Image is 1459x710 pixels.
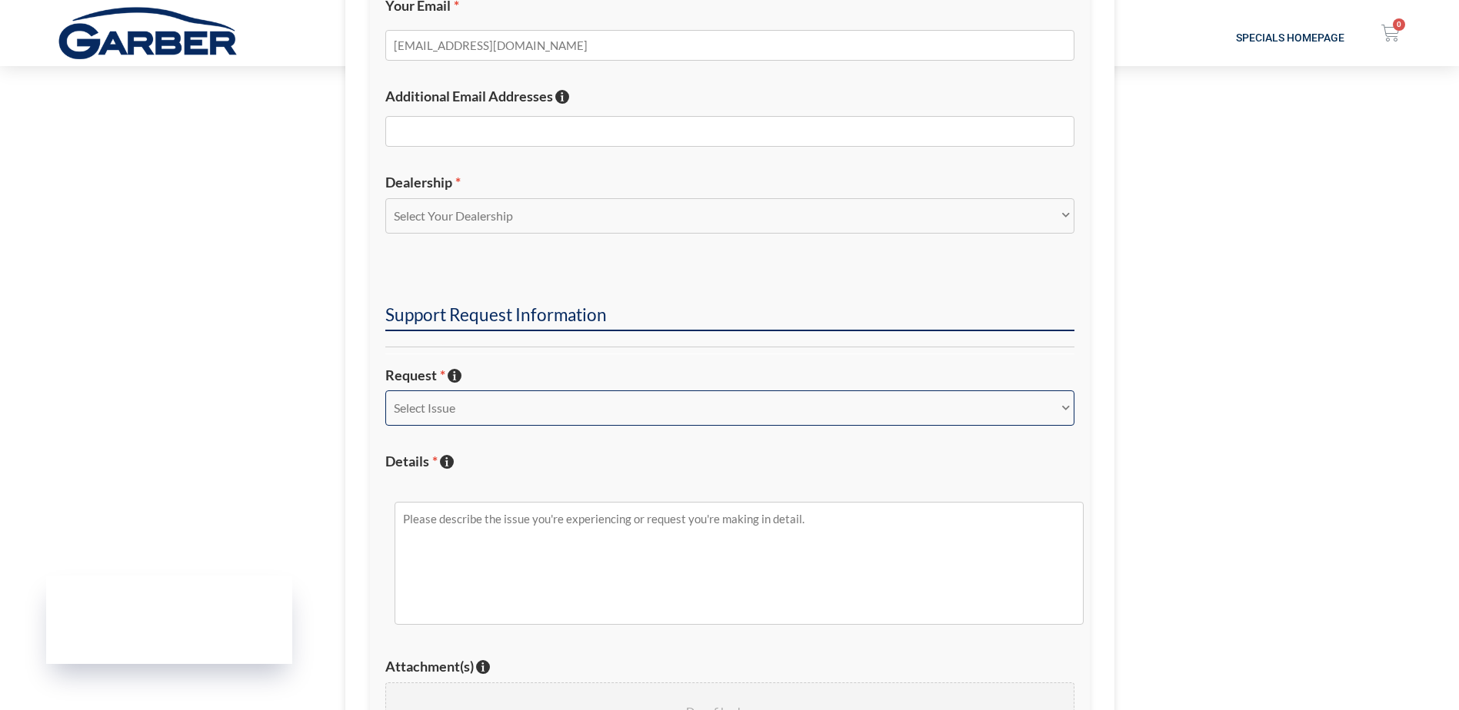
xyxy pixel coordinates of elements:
[385,367,445,383] span: Request
[385,174,1074,191] label: Dealership
[385,88,553,105] span: Additional Email Addresses
[46,576,292,664] iframe: Garber Digital Marketing Status
[385,658,474,675] span: Attachment(s)
[385,453,438,469] span: Details
[385,304,1074,331] h2: Support Request Information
